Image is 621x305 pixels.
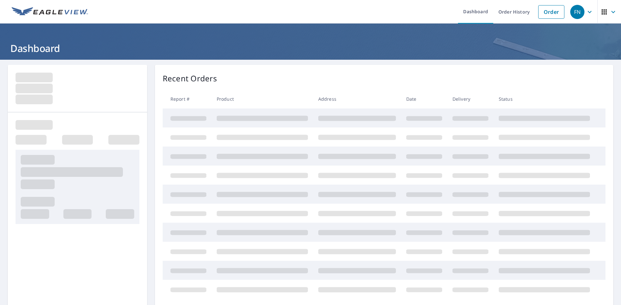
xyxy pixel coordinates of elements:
img: EV Logo [12,7,88,17]
p: Recent Orders [163,73,217,84]
h1: Dashboard [8,42,613,55]
th: Delivery [447,89,494,108]
th: Product [212,89,313,108]
th: Status [494,89,595,108]
th: Address [313,89,401,108]
th: Report # [163,89,212,108]
div: FN [570,5,584,19]
a: Order [538,5,564,19]
th: Date [401,89,447,108]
